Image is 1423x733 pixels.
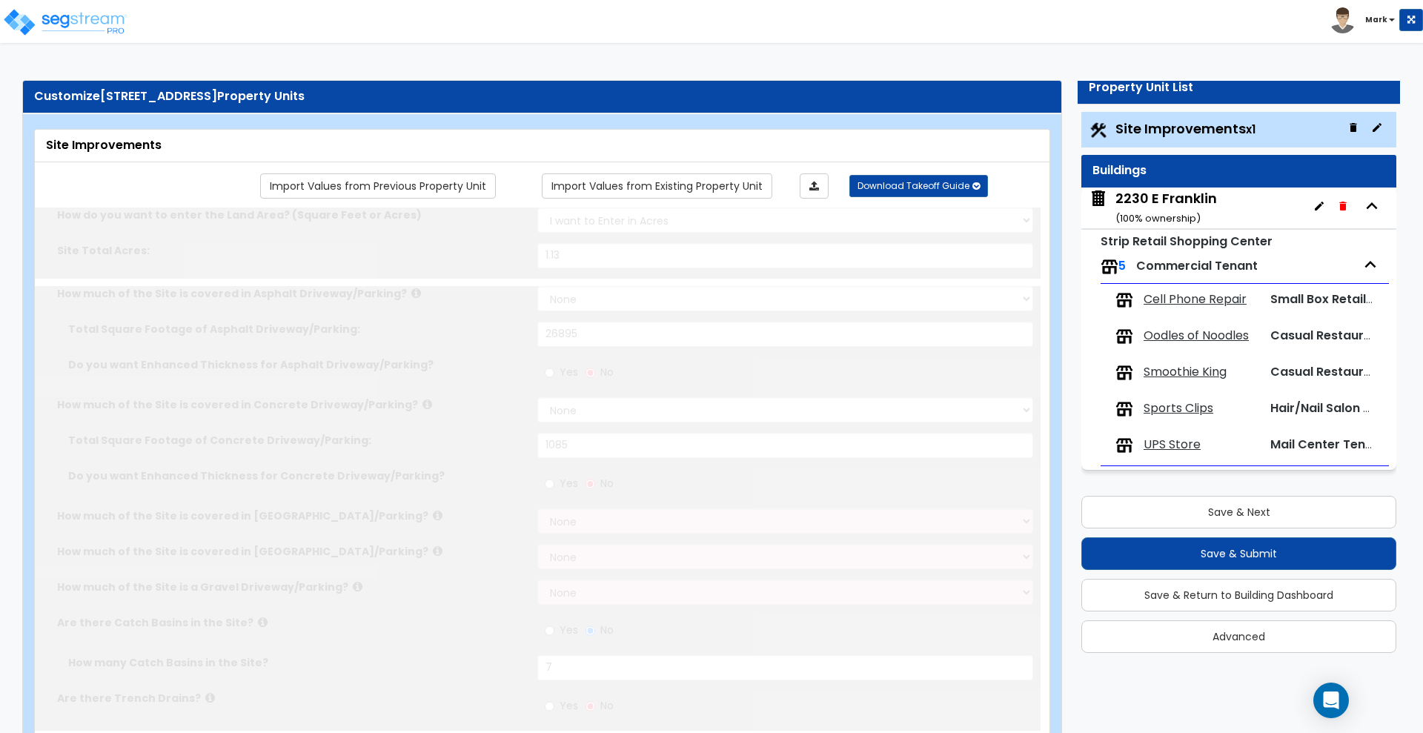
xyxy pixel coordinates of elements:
div: Buildings [1092,162,1385,179]
input: No [586,623,595,639]
small: Strip Retail Shopping Center [1101,233,1273,250]
div: Property Unit List [1089,79,1389,96]
button: Advanced [1081,620,1396,653]
img: tenants.png [1115,364,1133,382]
img: avatar.png [1330,7,1356,33]
img: building.svg [1089,189,1108,208]
label: How much of the Site is covered in Asphalt Driveway/Parking? [57,286,526,301]
label: Do you want Enhanced Thickness for Asphalt Driveway/Parking? [68,357,526,372]
label: Site Total Acres: [57,243,526,258]
span: Commercial Tenant [1136,257,1258,274]
small: x1 [1246,122,1256,137]
i: click for more info! [433,510,442,521]
input: Yes [545,623,554,639]
i: click for more info! [258,617,268,628]
input: No [586,365,595,381]
span: Download Takeoff Guide [858,179,969,192]
button: Save & Submit [1081,537,1396,570]
input: Yes [545,698,554,714]
img: Construction.png [1089,121,1108,140]
span: [STREET_ADDRESS] [100,87,217,105]
img: tenants.png [1115,291,1133,309]
span: No [600,476,614,491]
input: No [586,476,595,492]
span: Yes [560,476,578,491]
label: Are there Catch Basins in the Site? [57,615,526,630]
span: UPS Store [1144,437,1201,454]
img: tenants.png [1115,328,1133,345]
span: Site Improvements [1115,119,1256,138]
img: tenants.png [1101,258,1118,276]
label: How much of the Site is covered in [GEOGRAPHIC_DATA]/Parking? [57,544,526,559]
i: click for more info! [433,545,442,557]
img: logo_pro_r.png [2,7,128,37]
div: 2230 E Franklin [1115,189,1217,227]
div: Open Intercom Messenger [1313,683,1349,718]
div: Customize Property Units [34,88,1050,105]
button: Download Takeoff Guide [849,175,988,197]
span: No [600,623,614,637]
button: Save & Return to Building Dashboard [1081,579,1396,611]
label: Total Square Footage of Asphalt Driveway/Parking: [68,322,526,336]
input: Yes [545,365,554,381]
i: click for more info! [205,692,215,703]
label: Are there Trench Drains? [57,691,526,706]
span: Small Box Retail Tenant [1270,291,1412,308]
span: Cell Phone Repair [1144,291,1247,308]
i: click for more info! [353,581,362,592]
span: Sports Clips [1144,400,1213,417]
span: Mail Center Tenant [1270,436,1386,453]
i: click for more info! [422,399,432,410]
span: Yes [560,623,578,637]
span: 2230 E Franklin [1089,189,1217,227]
span: Oodles of Noodles [1144,328,1249,345]
a: Import the dynamic attributes value through Excel sheet [800,173,829,199]
span: Smoothie King [1144,364,1227,381]
input: Yes [545,476,554,492]
small: ( 100 % ownership) [1115,211,1201,225]
label: How do you want to enter the Land Area? (Square Feet or Acres) [57,208,526,222]
input: No [586,698,595,714]
span: No [600,365,614,379]
label: How much of the Site is covered in Concrete Driveway/Parking? [57,397,526,412]
span: Yes [560,365,578,379]
label: How much of the Site is covered in [GEOGRAPHIC_DATA]/Parking? [57,508,526,523]
i: click for more info! [411,288,421,299]
label: How many Catch Basins in the Site? [68,655,526,670]
img: tenants.png [1115,400,1133,418]
label: Total Square Footage of Concrete Driveway/Parking: [68,433,526,448]
img: tenants.png [1115,437,1133,454]
a: Import the dynamic attribute values from previous properties. [260,173,496,199]
button: Save & Next [1081,496,1396,528]
div: Site Improvements [46,137,1038,154]
label: Do you want Enhanced Thickness for Concrete Driveway/Parking? [68,468,526,483]
label: How much of the Site is a Gravel Driveway/Parking? [57,580,526,594]
span: No [600,698,614,713]
span: 5 [1118,257,1126,274]
b: Mark [1365,14,1387,25]
a: Import the dynamic attribute values from existing properties. [542,173,772,199]
span: Hair/Nail Salon Tenant [1270,399,1406,417]
span: Yes [560,698,578,713]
